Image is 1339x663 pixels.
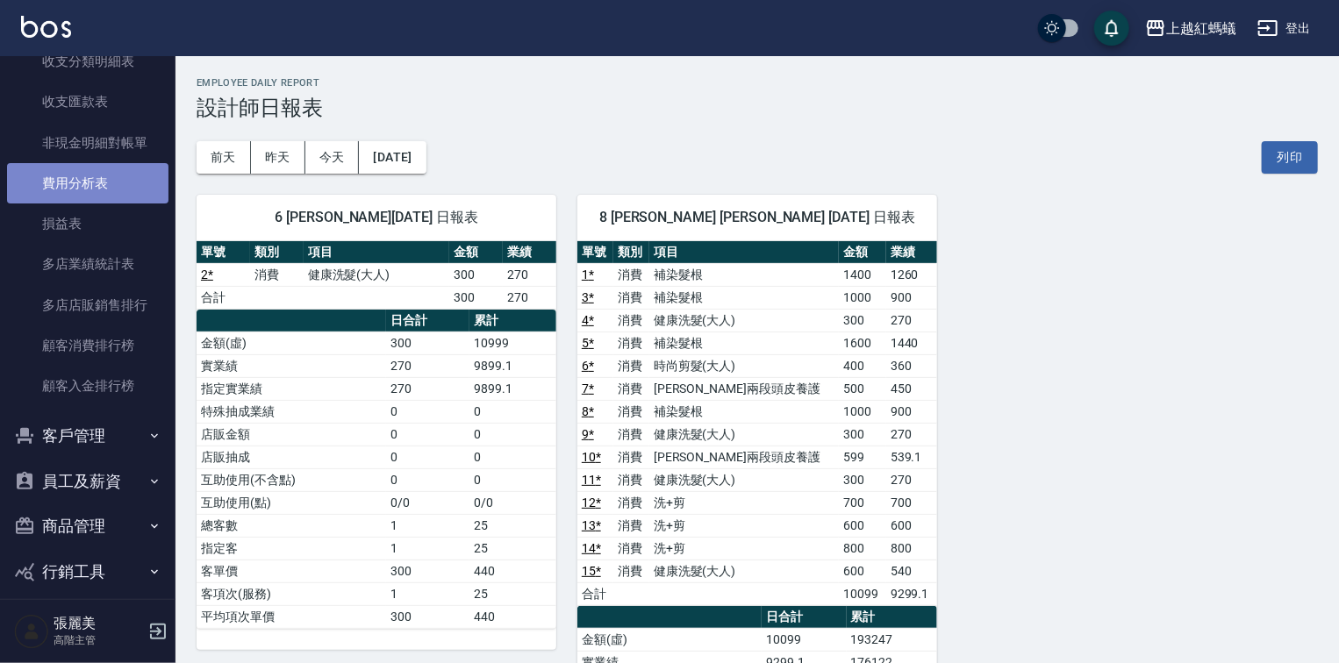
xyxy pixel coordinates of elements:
[21,16,71,38] img: Logo
[7,549,168,595] button: 行銷工具
[839,468,886,491] td: 300
[1262,141,1318,174] button: 列印
[649,468,839,491] td: 健康洗髮(大人)
[613,309,649,331] td: 消費
[386,491,469,514] td: 0/0
[839,354,886,377] td: 400
[251,141,305,174] button: 昨天
[847,628,937,651] td: 193247
[886,560,937,582] td: 540
[886,446,937,468] td: 539.1
[469,310,556,332] th: 累計
[1138,11,1243,46] button: 上越紅螞蟻
[469,468,556,491] td: 0
[886,286,937,309] td: 900
[197,468,386,491] td: 互助使用(不含點)
[7,413,168,459] button: 客戶管理
[386,537,469,560] td: 1
[197,491,386,514] td: 互助使用(點)
[250,263,304,286] td: 消費
[7,203,168,244] a: 損益表
[197,605,386,628] td: 平均項次單價
[613,241,649,264] th: 類別
[7,41,168,82] a: 收支分類明細表
[386,605,469,628] td: 300
[469,331,556,354] td: 10999
[7,366,168,406] a: 顧客入金排行榜
[847,606,937,629] th: 累計
[613,560,649,582] td: 消費
[7,123,168,163] a: 非現金明細對帳單
[649,309,839,331] td: 健康洗髮(大人)
[449,286,503,309] td: 300
[386,331,469,354] td: 300
[197,241,250,264] th: 單號
[839,582,886,605] td: 10099
[386,560,469,582] td: 300
[7,285,168,325] a: 多店店販銷售排行
[386,468,469,491] td: 0
[1166,18,1236,39] div: 上越紅螞蟻
[886,537,937,560] td: 800
[305,141,360,174] button: 今天
[649,400,839,423] td: 補染髮根
[886,491,937,514] td: 700
[649,537,839,560] td: 洗+剪
[250,241,304,264] th: 類別
[197,96,1318,120] h3: 設計師日報表
[197,286,250,309] td: 合計
[197,241,556,310] table: a dense table
[839,423,886,446] td: 300
[613,514,649,537] td: 消費
[197,514,386,537] td: 總客數
[469,605,556,628] td: 440
[304,241,449,264] th: 項目
[469,537,556,560] td: 25
[839,560,886,582] td: 600
[613,423,649,446] td: 消費
[577,241,613,264] th: 單號
[503,286,556,309] td: 270
[649,241,839,264] th: 項目
[886,354,937,377] td: 360
[613,446,649,468] td: 消費
[304,263,449,286] td: 健康洗髮(大人)
[886,468,937,491] td: 270
[386,377,469,400] td: 270
[613,491,649,514] td: 消費
[839,377,886,400] td: 500
[577,628,763,651] td: 金額(虛)
[649,491,839,514] td: 洗+剪
[386,310,469,332] th: 日合計
[197,331,386,354] td: 金額(虛)
[839,331,886,354] td: 1600
[197,560,386,582] td: 客單價
[886,377,937,400] td: 450
[54,615,143,632] h5: 張麗美
[469,560,556,582] td: 440
[469,582,556,605] td: 25
[197,377,386,400] td: 指定實業績
[469,423,556,446] td: 0
[197,141,251,174] button: 前天
[649,423,839,446] td: 健康洗髮(大人)
[613,377,649,400] td: 消費
[14,614,49,649] img: Person
[886,309,937,331] td: 270
[649,286,839,309] td: 補染髮根
[839,514,886,537] td: 600
[218,209,535,226] span: 6 [PERSON_NAME][DATE] 日報表
[449,241,503,264] th: 金額
[386,582,469,605] td: 1
[469,377,556,400] td: 9899.1
[649,331,839,354] td: 補染髮根
[839,309,886,331] td: 300
[577,241,937,606] table: a dense table
[469,491,556,514] td: 0/0
[386,423,469,446] td: 0
[1250,12,1318,45] button: 登出
[886,423,937,446] td: 270
[7,459,168,504] button: 員工及薪資
[886,514,937,537] td: 600
[7,163,168,203] a: 費用分析表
